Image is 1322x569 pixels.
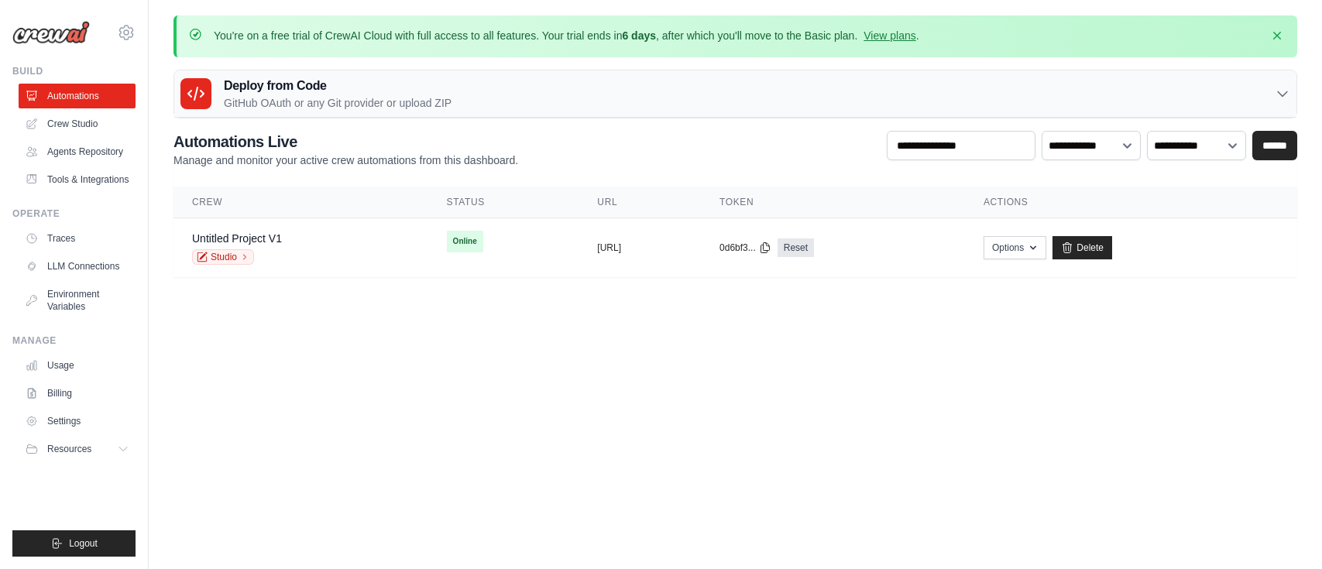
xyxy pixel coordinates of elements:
a: Delete [1052,236,1112,259]
button: Resources [19,437,136,461]
a: LLM Connections [19,254,136,279]
button: Options [984,236,1046,259]
th: Status [428,187,579,218]
button: Logout [12,530,136,557]
a: Studio [192,249,254,265]
a: Reset [778,238,814,257]
a: Crew Studio [19,111,136,136]
a: Usage [19,353,136,378]
strong: 6 days [622,29,656,42]
div: Operate [12,207,136,220]
span: Resources [47,443,91,455]
a: Settings [19,409,136,434]
p: Manage and monitor your active crew automations from this dashboard. [173,153,518,168]
a: Environment Variables [19,282,136,319]
th: Actions [965,187,1297,218]
th: URL [579,187,701,218]
a: View plans [864,29,915,42]
a: Automations [19,84,136,108]
span: Online [447,231,483,252]
th: Token [701,187,965,218]
span: Logout [69,537,98,550]
p: GitHub OAuth or any Git provider or upload ZIP [224,95,452,111]
p: You're on a free trial of CrewAI Cloud with full access to all features. Your trial ends in , aft... [214,28,919,43]
a: Untitled Project V1 [192,232,282,245]
a: Agents Repository [19,139,136,164]
div: Manage [12,334,136,347]
h3: Deploy from Code [224,77,452,95]
a: Tools & Integrations [19,167,136,192]
img: Logo [12,21,90,44]
a: Billing [19,381,136,406]
th: Crew [173,187,428,218]
h2: Automations Live [173,131,518,153]
iframe: Chat Widget [1245,495,1322,569]
button: 0d6bf3... [719,242,771,254]
a: Traces [19,226,136,251]
div: Build [12,65,136,77]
